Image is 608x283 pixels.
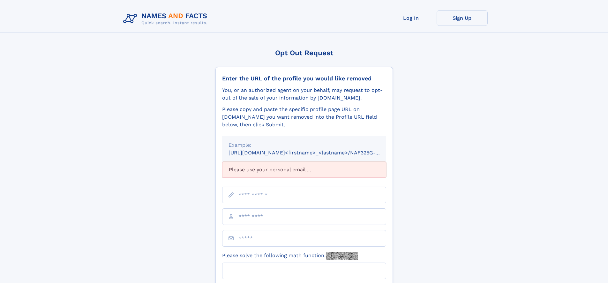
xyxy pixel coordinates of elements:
label: Please solve the following math function: [222,252,358,260]
img: Logo Names and Facts [121,10,213,27]
small: [URL][DOMAIN_NAME]<firstname>_<lastname>/NAF325G-xxxxxxxx [229,150,398,156]
div: You, or an authorized agent on your behalf, may request to opt-out of the sale of your informatio... [222,86,386,102]
div: Please use your personal email ... [222,162,386,178]
div: Enter the URL of the profile you would like removed [222,75,386,82]
div: Opt Out Request [215,49,393,57]
div: Please copy and paste the specific profile page URL on [DOMAIN_NAME] you want removed into the Pr... [222,106,386,129]
a: Sign Up [437,10,488,26]
a: Log In [386,10,437,26]
div: Example: [229,141,380,149]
